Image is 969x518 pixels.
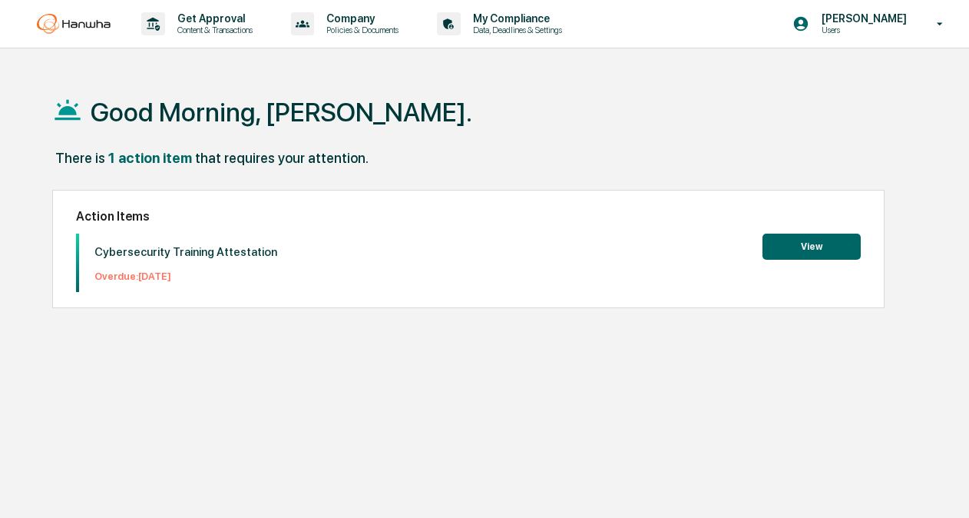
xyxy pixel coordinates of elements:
p: [PERSON_NAME] [809,12,914,25]
h2: Action Items [76,209,861,224]
img: logo [37,14,111,34]
div: that requires your attention. [195,150,369,166]
p: Content & Transactions [165,25,260,35]
p: Users [809,25,914,35]
a: View [762,238,861,253]
p: Cybersecurity Training Attestation [94,245,277,259]
button: View [762,234,861,260]
div: 1 action item [108,150,192,166]
h1: Good Morning, [PERSON_NAME]. [91,97,472,128]
p: My Compliance [461,12,570,25]
div: There is [55,150,105,166]
p: Policies & Documents [314,25,406,35]
p: Data, Deadlines & Settings [461,25,570,35]
p: Overdue: [DATE] [94,271,277,282]
p: Get Approval [165,12,260,25]
p: Company [314,12,406,25]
